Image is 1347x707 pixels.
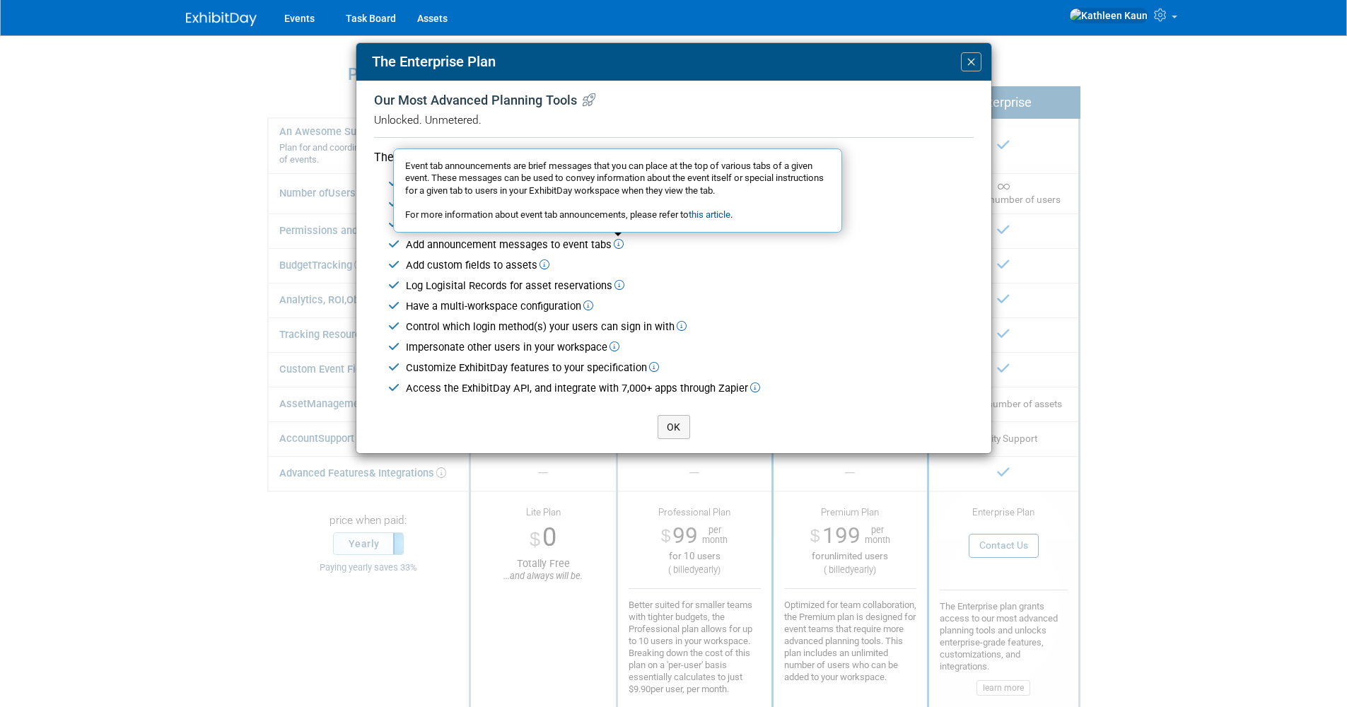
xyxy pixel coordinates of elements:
div: The Enterprise Plan [365,52,496,72]
div: The Enterprise plan offers all the features of the Premium plan and the ability to: [374,137,974,166]
div: Our Most Advanced Planning Tools [374,92,974,127]
button: Close [961,52,981,71]
a: this article [689,209,730,220]
img: ExhibitDay [186,12,257,26]
img: Kathleen Kaun [1069,8,1148,23]
div: Have a multi-workspace configuration [406,299,974,314]
div: Access the ExhibitDay API, and integrate with 7,000+ apps through Zapier [406,381,974,396]
div: Customize ExhibitDay features to your specification [406,361,974,375]
span: × [966,52,976,71]
div: Control which login method(s) your users can sign in with [406,320,974,334]
button: OK [658,415,690,439]
div: Add custom fields to assets [406,258,974,273]
div: Unlocked. Unmetered. [374,113,974,127]
div: Add announcement messages to event tabs [406,238,974,252]
div: Impersonate other users in your workspace [406,340,974,355]
div: Event tab announcements are brief messages that you can place at the top of various tabs of a giv... [393,148,842,233]
div: Log Logisital Records for asset reservations [406,279,974,293]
